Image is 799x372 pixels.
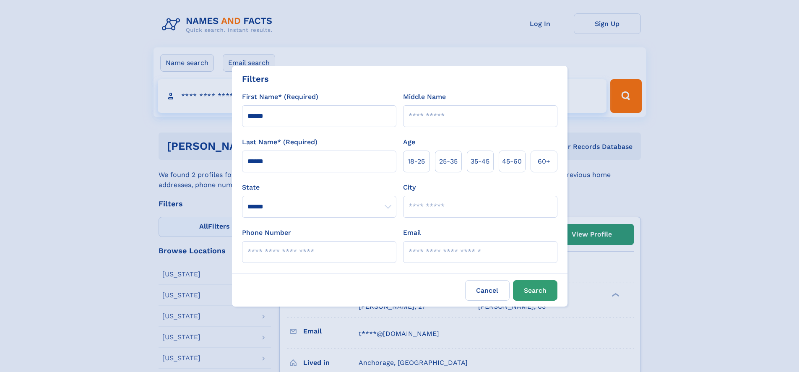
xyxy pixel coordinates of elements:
[403,182,416,193] label: City
[242,73,269,85] div: Filters
[242,137,318,147] label: Last Name* (Required)
[465,280,510,301] label: Cancel
[471,156,489,166] span: 35‑45
[242,182,396,193] label: State
[513,280,557,301] button: Search
[242,228,291,238] label: Phone Number
[403,228,421,238] label: Email
[403,92,446,102] label: Middle Name
[502,156,522,166] span: 45‑60
[538,156,550,166] span: 60+
[439,156,458,166] span: 25‑35
[242,92,318,102] label: First Name* (Required)
[408,156,425,166] span: 18‑25
[403,137,415,147] label: Age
